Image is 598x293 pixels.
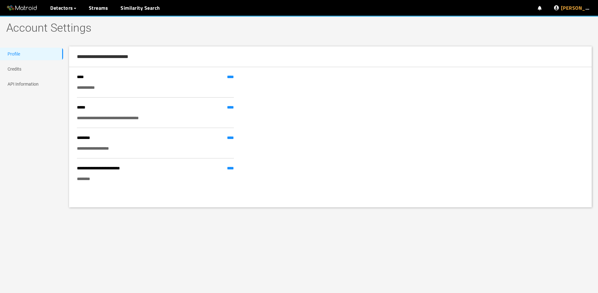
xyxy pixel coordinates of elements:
[6,3,38,13] img: Matroid logo
[8,67,21,72] a: Credits
[50,4,73,12] span: Detectors
[121,4,160,12] a: Similarity Search
[89,4,108,12] a: Streams
[8,82,39,87] a: API Information
[8,51,20,56] a: Profile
